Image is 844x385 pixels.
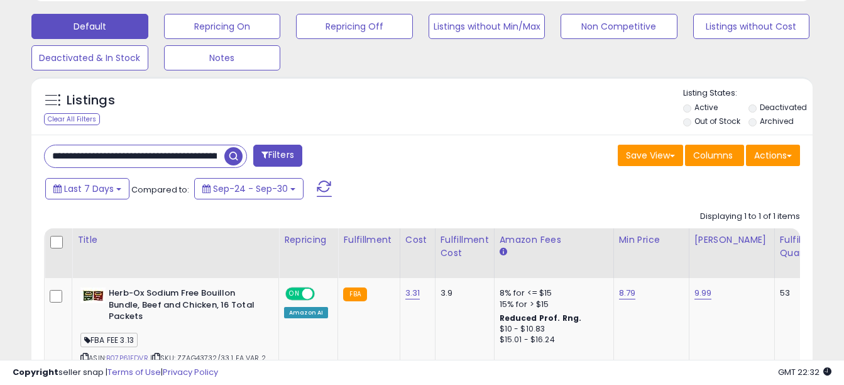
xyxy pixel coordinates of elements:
button: Filters [253,145,302,167]
a: 8.79 [619,287,636,299]
button: Save View [618,145,683,166]
div: Cost [405,233,430,247]
button: Repricing On [164,14,281,39]
span: 2025-10-8 22:32 GMT [778,366,831,378]
div: Fulfillable Quantity [780,233,823,260]
button: Default [31,14,148,39]
img: 41mR1YHhPNL._SL40_.jpg [80,287,106,303]
a: B07P61FDVR [106,353,148,364]
a: 3.31 [405,287,420,299]
div: Repricing [284,233,332,247]
div: Displaying 1 to 1 of 1 items [700,211,800,223]
a: Privacy Policy [163,366,218,378]
div: Clear All Filters [44,113,100,125]
div: $15.01 - $16.24 [500,335,604,345]
button: Actions [746,145,800,166]
span: | SKU: ZZAG43732/33 1 EA VAR 2 PACK BAG [80,353,266,372]
div: $10 - $10.83 [500,324,604,335]
div: Min Price [619,233,684,247]
button: Sep-24 - Sep-30 [194,178,304,199]
small: Amazon Fees. [500,247,507,258]
div: Fulfillment [343,233,394,247]
b: Herb-Ox Sodium Free Bouillon Bundle, Beef and Chicken, 16 Total Packets [109,287,261,326]
div: 3.9 [441,287,485,299]
span: FBA FEE 3.13 [80,333,138,347]
label: Deactivated [760,102,807,113]
b: Reduced Prof. Rng. [500,313,582,323]
button: Deactivated & In Stock [31,45,148,70]
div: 15% for > $15 [500,299,604,310]
h5: Listings [67,92,115,109]
div: Title [77,233,273,247]
label: Out of Stock [694,116,740,126]
button: Columns [685,145,744,166]
strong: Copyright [13,366,58,378]
div: Amazon Fees [500,233,608,247]
a: 9.99 [694,287,712,299]
button: Listings without Cost [693,14,810,39]
span: Compared to: [131,184,189,196]
div: 53 [780,287,819,299]
span: Sep-24 - Sep-30 [213,182,288,195]
span: ON [287,289,302,299]
label: Active [694,102,718,113]
div: Fulfillment Cost [441,233,489,260]
p: Listing States: [683,87,813,99]
div: seller snap | | [13,367,218,379]
button: Listings without Min/Max [429,14,545,39]
span: Columns [693,149,733,162]
button: Notes [164,45,281,70]
button: Last 7 Days [45,178,129,199]
button: Non Competitive [561,14,677,39]
button: Repricing Off [296,14,413,39]
div: [PERSON_NAME] [694,233,769,247]
small: FBA [343,287,366,301]
div: 8% for <= $15 [500,287,604,299]
label: Archived [760,116,794,126]
div: Amazon AI [284,307,328,318]
span: Last 7 Days [64,182,114,195]
a: Terms of Use [107,366,161,378]
span: OFF [313,289,333,299]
